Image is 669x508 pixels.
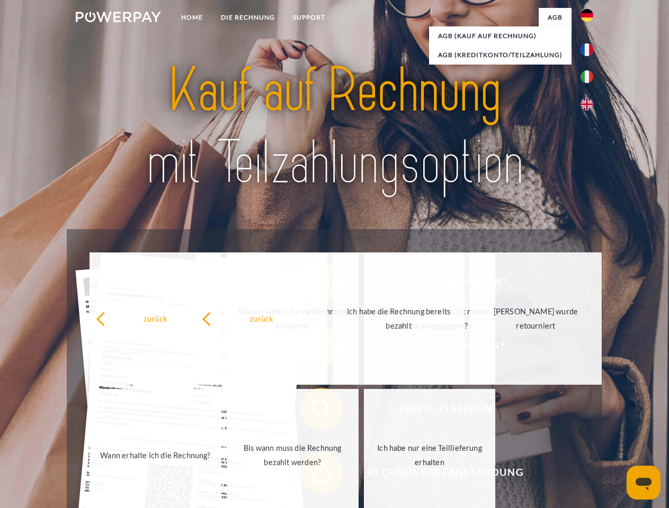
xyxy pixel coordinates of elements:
[476,304,595,333] div: [PERSON_NAME] wurde retourniert
[284,8,334,27] a: SUPPORT
[581,70,593,83] img: it
[233,441,352,469] div: Bis wann muss die Rechnung bezahlt werden?
[581,9,593,22] img: de
[212,8,284,27] a: DIE RECHNUNG
[581,43,593,56] img: fr
[339,304,458,333] div: Ich habe die Rechnung bereits bezahlt
[429,46,572,65] a: AGB (Kreditkonto/Teilzahlung)
[581,98,593,111] img: en
[76,12,161,22] img: logo-powerpay-white.svg
[370,441,489,469] div: Ich habe nur eine Teillieferung erhalten
[172,8,212,27] a: Home
[429,26,572,46] a: AGB (Kauf auf Rechnung)
[101,51,568,203] img: title-powerpay_de.svg
[96,311,215,325] div: zurück
[96,448,215,462] div: Wann erhalte ich die Rechnung?
[539,8,572,27] a: agb
[627,466,661,500] iframe: Schaltfläche zum Öffnen des Messaging-Fensters
[202,311,321,325] div: zurück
